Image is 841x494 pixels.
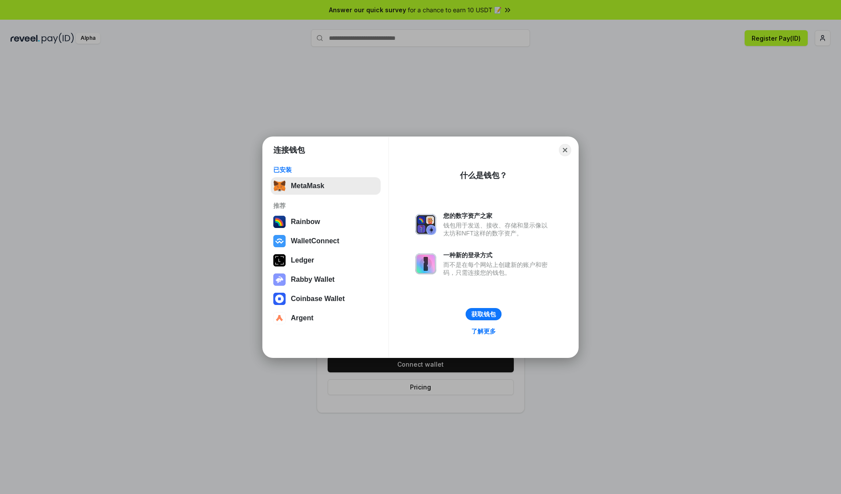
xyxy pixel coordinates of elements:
[273,312,286,324] img: svg+xml,%3Csvg%20width%3D%2228%22%20height%3D%2228%22%20viewBox%3D%220%200%2028%2028%22%20fill%3D...
[271,290,381,308] button: Coinbase Wallet
[466,326,501,337] a: 了解更多
[415,214,436,235] img: svg+xml,%3Csvg%20xmlns%3D%22http%3A%2F%2Fwww.w3.org%2F2000%2Fsvg%22%20fill%3D%22none%22%20viewBox...
[271,271,381,288] button: Rabby Wallet
[273,254,286,266] img: svg+xml,%3Csvg%20xmlns%3D%22http%3A%2F%2Fwww.w3.org%2F2000%2Fsvg%22%20width%3D%2228%22%20height%3...
[273,273,286,286] img: svg+xml,%3Csvg%20xmlns%3D%22http%3A%2F%2Fwww.w3.org%2F2000%2Fsvg%22%20fill%3D%22none%22%20viewBox...
[291,314,314,322] div: Argent
[466,308,502,320] button: 获取钱包
[271,252,381,269] button: Ledger
[273,202,378,210] div: 推荐
[471,327,496,335] div: 了解更多
[559,144,571,156] button: Close
[443,261,552,277] div: 而不是在每个网站上创建新的账户和密码，只需连接您的钱包。
[291,295,345,303] div: Coinbase Wallet
[273,216,286,228] img: svg+xml,%3Csvg%20width%3D%22120%22%20height%3D%22120%22%20viewBox%3D%220%200%20120%20120%22%20fil...
[273,166,378,174] div: 已安装
[291,237,339,245] div: WalletConnect
[443,212,552,220] div: 您的数字资产之家
[460,170,507,181] div: 什么是钱包？
[271,213,381,231] button: Rainbow
[273,235,286,247] img: svg+xml,%3Csvg%20width%3D%2228%22%20height%3D%2228%22%20viewBox%3D%220%200%2028%2028%22%20fill%3D...
[273,180,286,192] img: svg+xml,%3Csvg%20fill%3D%22none%22%20height%3D%2233%22%20viewBox%3D%220%200%2035%2033%22%20width%...
[471,310,496,318] div: 获取钱包
[291,182,324,190] div: MetaMask
[271,309,381,327] button: Argent
[291,276,335,284] div: Rabby Wallet
[271,232,381,250] button: WalletConnect
[443,221,552,237] div: 钱包用于发送、接收、存储和显示像以太坊和NFT这样的数字资产。
[273,145,305,155] h1: 连接钱包
[291,218,320,226] div: Rainbow
[273,293,286,305] img: svg+xml,%3Csvg%20width%3D%2228%22%20height%3D%2228%22%20viewBox%3D%220%200%2028%2028%22%20fill%3D...
[443,251,552,259] div: 一种新的登录方式
[415,253,436,274] img: svg+xml,%3Csvg%20xmlns%3D%22http%3A%2F%2Fwww.w3.org%2F2000%2Fsvg%22%20fill%3D%22none%22%20viewBox...
[291,256,314,264] div: Ledger
[271,177,381,195] button: MetaMask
